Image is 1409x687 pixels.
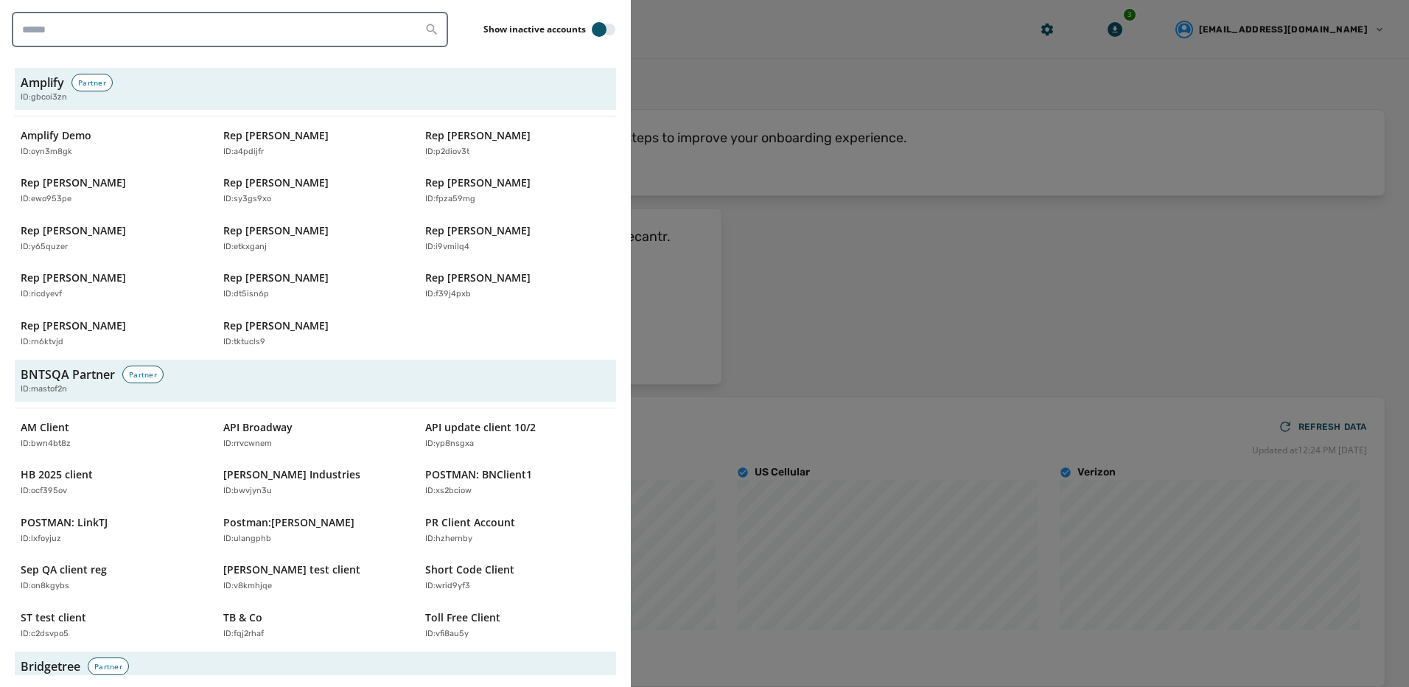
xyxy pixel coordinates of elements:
[217,604,414,646] button: TB & CoID:fqj2rhaf
[223,336,265,349] p: ID: tktucls9
[21,628,69,641] p: ID: c2dsvpo5
[425,515,515,530] p: PR Client Account
[425,271,531,285] p: Rep [PERSON_NAME]
[425,175,531,190] p: Rep [PERSON_NAME]
[425,420,536,435] p: API update client 10/2
[223,610,262,625] p: TB & Co
[15,414,211,456] button: AM ClientID:bwn4bt8z
[21,580,69,593] p: ID: on8kgybs
[223,146,264,158] p: ID: a4pdijfr
[21,658,80,675] h3: Bridgetree
[21,318,126,333] p: Rep [PERSON_NAME]
[425,438,474,450] p: ID: yp8nsgxa
[15,360,616,402] button: BNTSQA PartnerPartnerID:mastof2n
[21,366,115,383] h3: BNTSQA Partner
[223,580,272,593] p: ID: v8kmhjqe
[217,414,414,456] button: API BroadwayID:rrvcwnem
[223,485,272,498] p: ID: bwvjyn3u
[21,562,107,577] p: Sep QA client reg
[425,580,470,593] p: ID: wrid9yf3
[223,467,360,482] p: [PERSON_NAME] Industries
[419,217,616,259] button: Rep [PERSON_NAME]ID:i9vmilq4
[223,241,267,254] p: ID: etkxganj
[425,223,531,238] p: Rep [PERSON_NAME]
[217,461,414,503] button: [PERSON_NAME] IndustriesID:bwvjyn3u
[425,146,469,158] p: ID: p2diov3t
[15,557,211,599] button: Sep QA client regID:on8kgybs
[21,175,126,190] p: Rep [PERSON_NAME]
[15,265,211,307] button: Rep [PERSON_NAME]ID:ricdyevf
[21,515,108,530] p: POSTMAN: LinkTJ
[21,467,93,482] p: HB 2025 client
[425,533,472,545] p: ID: hzhernby
[425,128,531,143] p: Rep [PERSON_NAME]
[223,288,269,301] p: ID: dt5isn6p
[122,366,164,383] div: Partner
[425,628,469,641] p: ID: vfi8au5y
[425,610,500,625] p: Toll Free Client
[15,68,616,110] button: AmplifyPartnerID:gbcoi3zn
[21,288,62,301] p: ID: ricdyevf
[21,241,68,254] p: ID: y65quzer
[223,562,360,577] p: [PERSON_NAME] test client
[223,438,272,450] p: ID: rrvcwnem
[217,313,414,355] button: Rep [PERSON_NAME]ID:tktucls9
[21,336,63,349] p: ID: rn6ktvjd
[419,461,616,503] button: POSTMAN: BNClient1ID:xs2bciow
[419,414,616,456] button: API update client 10/2ID:yp8nsgxa
[223,193,271,206] p: ID: sy3gs9xo
[425,562,514,577] p: Short Code Client
[21,438,71,450] p: ID: bwn4bt8z
[21,91,67,104] span: ID: gbcoi3zn
[21,610,86,625] p: ST test client
[21,420,69,435] p: AM Client
[223,628,264,641] p: ID: fqj2rhaf
[21,128,91,143] p: Amplify Demo
[217,509,414,551] button: Postman:[PERSON_NAME]ID:ulangphb
[223,420,293,435] p: API Broadway
[21,146,72,158] p: ID: oyn3m8gk
[419,122,616,164] button: Rep [PERSON_NAME]ID:p2diov3t
[217,265,414,307] button: Rep [PERSON_NAME]ID:dt5isn6p
[223,533,271,545] p: ID: ulangphb
[483,24,586,35] label: Show inactive accounts
[217,170,414,212] button: Rep [PERSON_NAME]ID:sy3gs9xo
[217,557,414,599] button: [PERSON_NAME] test clientID:v8kmhjqe
[223,271,329,285] p: Rep [PERSON_NAME]
[15,604,211,646] button: ST test clientID:c2dsvpo5
[88,658,129,675] div: Partner
[425,467,532,482] p: POSTMAN: BNClient1
[15,313,211,355] button: Rep [PERSON_NAME]ID:rn6ktvjd
[419,265,616,307] button: Rep [PERSON_NAME]ID:f39j4pxb
[425,485,472,498] p: ID: xs2bciow
[425,193,475,206] p: ID: fpza59mg
[15,461,211,503] button: HB 2025 clientID:ocf395ov
[217,217,414,259] button: Rep [PERSON_NAME]ID:etkxganj
[21,383,67,396] span: ID: mastof2n
[223,318,329,333] p: Rep [PERSON_NAME]
[419,557,616,599] button: Short Code ClientID:wrid9yf3
[419,170,616,212] button: Rep [PERSON_NAME]ID:fpza59mg
[15,170,211,212] button: Rep [PERSON_NAME]ID:ewo953pe
[21,485,67,498] p: ID: ocf395ov
[223,223,329,238] p: Rep [PERSON_NAME]
[21,271,126,285] p: Rep [PERSON_NAME]
[419,509,616,551] button: PR Client AccountID:hzhernby
[15,217,211,259] button: Rep [PERSON_NAME]ID:y65quzer
[21,223,126,238] p: Rep [PERSON_NAME]
[21,74,64,91] h3: Amplify
[15,509,211,551] button: POSTMAN: LinkTJID:lxfoyjuz
[15,122,211,164] button: Amplify DemoID:oyn3m8gk
[21,193,71,206] p: ID: ewo953pe
[21,533,61,545] p: ID: lxfoyjuz
[425,288,471,301] p: ID: f39j4pxb
[425,241,469,254] p: ID: i9vmilq4
[223,175,329,190] p: Rep [PERSON_NAME]
[71,74,113,91] div: Partner
[217,122,414,164] button: Rep [PERSON_NAME]ID:a4pdijfr
[223,515,354,530] p: Postman:[PERSON_NAME]
[419,604,616,646] button: Toll Free ClientID:vfi8au5y
[223,128,329,143] p: Rep [PERSON_NAME]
